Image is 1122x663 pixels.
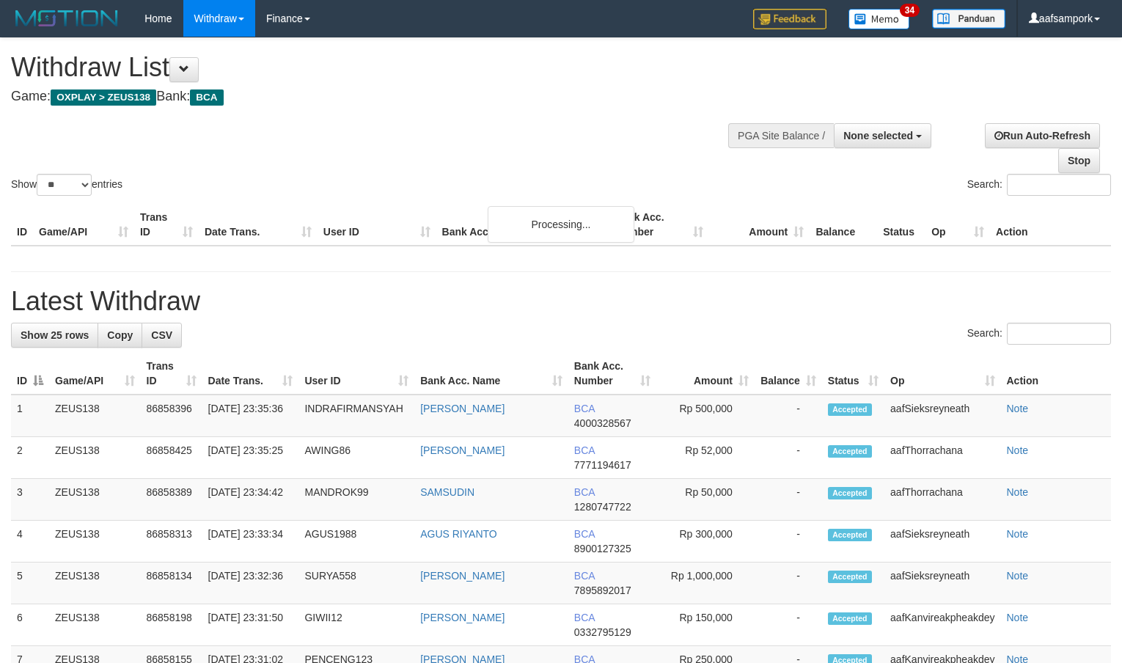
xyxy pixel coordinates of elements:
[298,437,414,479] td: AWING86
[420,444,505,456] a: [PERSON_NAME]
[1001,353,1112,395] th: Action
[884,604,1000,646] td: aafKanvireakpheakdey
[848,9,910,29] img: Button%20Memo.svg
[488,206,634,243] div: Processing...
[151,329,172,341] span: CSV
[1007,570,1029,582] a: Note
[967,323,1111,345] label: Search:
[11,563,49,604] td: 5
[298,395,414,437] td: INDRAFIRMANSYAH
[318,204,436,246] th: User ID
[11,287,1111,316] h1: Latest Withdraw
[11,323,98,348] a: Show 25 rows
[436,204,609,246] th: Bank Acc. Name
[843,130,913,142] span: None selected
[884,437,1000,479] td: aafThorrachana
[49,353,141,395] th: Game/API: activate to sort column ascending
[142,323,182,348] a: CSV
[932,9,1005,29] img: panduan.png
[11,204,33,246] th: ID
[202,353,299,395] th: Date Trans.: activate to sort column ascending
[37,174,92,196] select: Showentries
[11,521,49,563] td: 4
[1007,612,1029,623] a: Note
[828,612,872,625] span: Accepted
[190,89,223,106] span: BCA
[49,437,141,479] td: ZEUS138
[141,353,202,395] th: Trans ID: activate to sort column ascending
[420,486,474,498] a: SAMSUDIN
[1007,323,1111,345] input: Search:
[755,353,822,395] th: Balance: activate to sort column ascending
[49,563,141,604] td: ZEUS138
[574,585,631,596] span: Copy 7895892017 to clipboard
[967,174,1111,196] label: Search:
[298,604,414,646] td: GIWII12
[568,353,656,395] th: Bank Acc. Number: activate to sort column ascending
[1007,403,1029,414] a: Note
[107,329,133,341] span: Copy
[574,501,631,513] span: Copy 1280747722 to clipboard
[1007,444,1029,456] a: Note
[11,89,733,104] h4: Game: Bank:
[828,403,872,416] span: Accepted
[1007,486,1029,498] a: Note
[884,521,1000,563] td: aafSieksreyneath
[21,329,89,341] span: Show 25 rows
[141,437,202,479] td: 86858425
[11,395,49,437] td: 1
[11,437,49,479] td: 2
[1007,528,1029,540] a: Note
[822,353,884,395] th: Status: activate to sort column ascending
[98,323,142,348] a: Copy
[141,521,202,563] td: 86858313
[298,563,414,604] td: SURYA558
[755,479,822,521] td: -
[810,204,877,246] th: Balance
[414,353,568,395] th: Bank Acc. Name: activate to sort column ascending
[656,353,755,395] th: Amount: activate to sort column ascending
[990,204,1111,246] th: Action
[574,626,631,638] span: Copy 0332795129 to clipboard
[877,204,925,246] th: Status
[574,459,631,471] span: Copy 7771194617 to clipboard
[884,563,1000,604] td: aafSieksreyneath
[884,353,1000,395] th: Op: activate to sort column ascending
[202,479,299,521] td: [DATE] 23:34:42
[755,521,822,563] td: -
[574,570,595,582] span: BCA
[11,53,733,82] h1: Withdraw List
[574,444,595,456] span: BCA
[202,563,299,604] td: [DATE] 23:32:36
[420,612,505,623] a: [PERSON_NAME]
[828,487,872,499] span: Accepted
[202,521,299,563] td: [DATE] 23:33:34
[141,395,202,437] td: 86858396
[834,123,931,148] button: None selected
[1058,148,1100,173] a: Stop
[11,174,122,196] label: Show entries
[925,204,990,246] th: Op
[49,479,141,521] td: ZEUS138
[656,395,755,437] td: Rp 500,000
[985,123,1100,148] a: Run Auto-Refresh
[828,571,872,583] span: Accepted
[202,395,299,437] td: [DATE] 23:35:36
[884,479,1000,521] td: aafThorrachana
[900,4,920,17] span: 34
[298,353,414,395] th: User ID: activate to sort column ascending
[728,123,834,148] div: PGA Site Balance /
[574,528,595,540] span: BCA
[755,395,822,437] td: -
[199,204,318,246] th: Date Trans.
[656,563,755,604] td: Rp 1,000,000
[202,604,299,646] td: [DATE] 23:31:50
[574,403,595,414] span: BCA
[709,204,810,246] th: Amount
[11,604,49,646] td: 6
[574,612,595,623] span: BCA
[134,204,199,246] th: Trans ID
[49,604,141,646] td: ZEUS138
[656,437,755,479] td: Rp 52,000
[656,604,755,646] td: Rp 150,000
